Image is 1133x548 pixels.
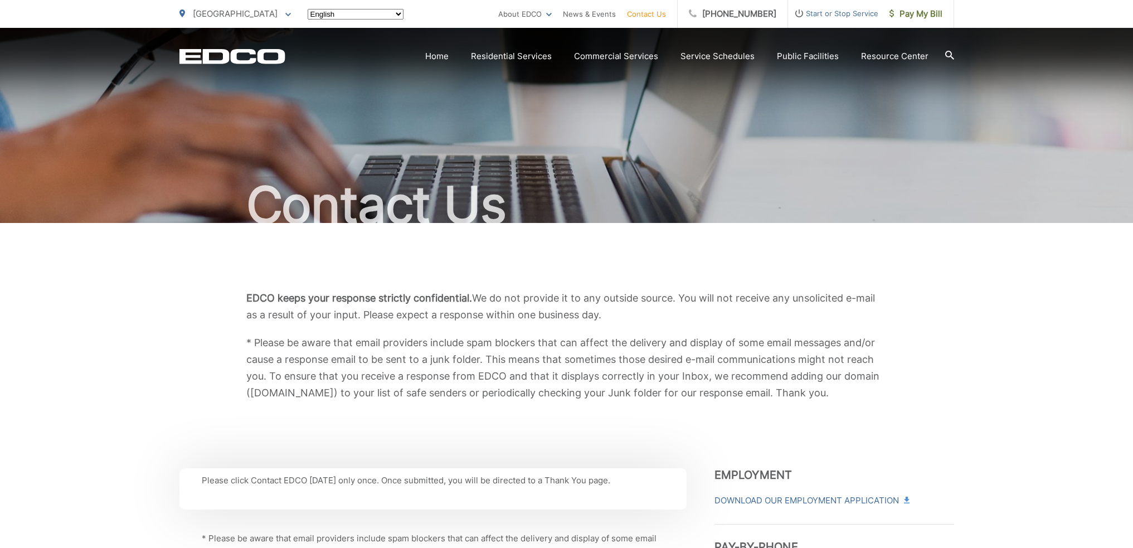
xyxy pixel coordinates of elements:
[471,50,552,63] a: Residential Services
[246,290,887,323] p: We do not provide it to any outside source. You will not receive any unsolicited e-mail as a resu...
[574,50,658,63] a: Commercial Services
[179,49,285,64] a: EDCD logo. Return to the homepage.
[179,177,954,233] h1: Contact Us
[714,494,908,507] a: Download Our Employment Application
[627,7,666,21] a: Contact Us
[246,292,472,304] b: EDCO keeps your response strictly confidential.
[889,7,942,21] span: Pay My Bill
[308,9,403,20] select: Select a language
[680,50,755,63] a: Service Schedules
[193,8,278,19] span: [GEOGRAPHIC_DATA]
[246,334,887,401] p: * Please be aware that email providers include spam blockers that can affect the delivery and dis...
[425,50,449,63] a: Home
[498,7,552,21] a: About EDCO
[563,7,616,21] a: News & Events
[202,474,664,487] p: Please click Contact EDCO [DATE] only once. Once submitted, you will be directed to a Thank You p...
[777,50,839,63] a: Public Facilities
[861,50,928,63] a: Resource Center
[714,468,954,482] h3: Employment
